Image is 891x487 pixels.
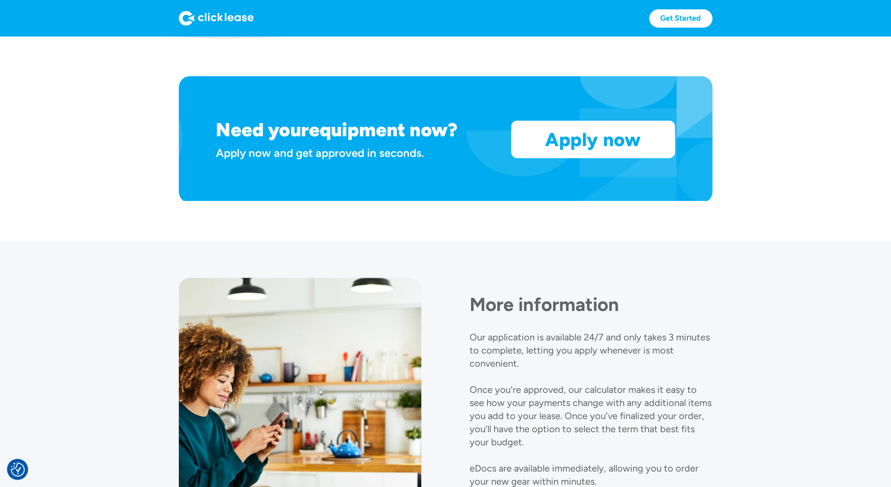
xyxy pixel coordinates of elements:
[649,9,713,28] a: Get Started
[470,293,713,316] h1: More information
[11,463,25,477] img: Revisit consent button
[179,11,254,26] img: Logo
[309,118,457,141] h1: equipment now?
[512,121,675,158] a: Apply now
[216,145,500,161] div: Apply now and get approved in seconds.
[216,118,309,141] h1: Need your
[11,463,25,477] button: Consent Preferences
